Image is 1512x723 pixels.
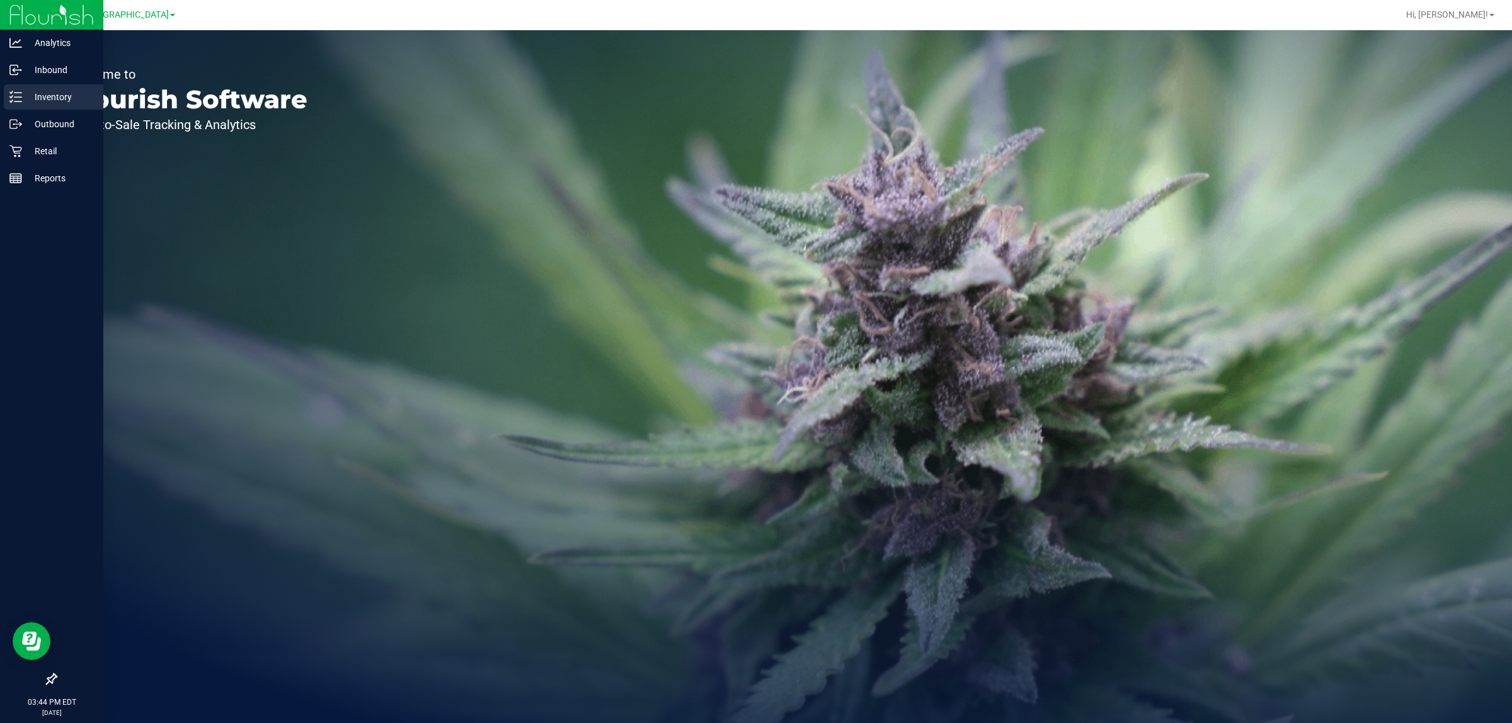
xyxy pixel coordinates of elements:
inline-svg: Inventory [9,91,22,103]
p: Flourish Software [68,87,307,112]
p: Analytics [22,35,98,50]
p: Inventory [22,89,98,105]
span: Hi, [PERSON_NAME]! [1406,9,1488,20]
p: Welcome to [68,68,307,81]
inline-svg: Retail [9,145,22,157]
p: Outbound [22,117,98,132]
p: Inbound [22,62,98,77]
iframe: Resource center [13,622,50,660]
p: Retail [22,144,98,159]
inline-svg: Outbound [9,118,22,130]
inline-svg: Analytics [9,37,22,49]
span: [GEOGRAPHIC_DATA] [83,9,169,20]
inline-svg: Inbound [9,64,22,76]
p: 03:44 PM EDT [6,697,98,708]
inline-svg: Reports [9,172,22,185]
p: Reports [22,171,98,186]
p: [DATE] [6,708,98,717]
p: Seed-to-Sale Tracking & Analytics [68,118,307,131]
